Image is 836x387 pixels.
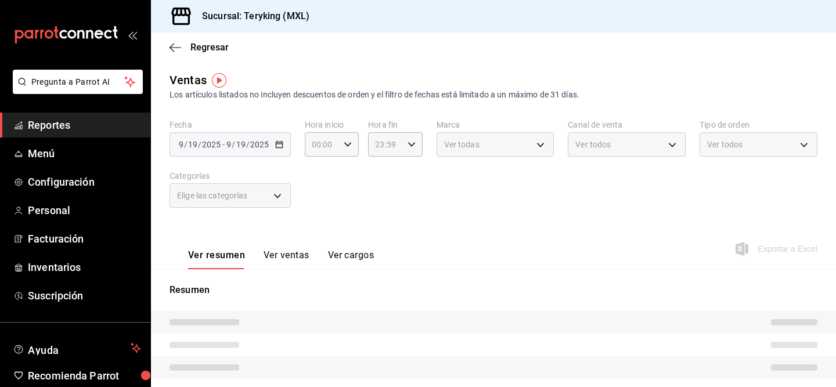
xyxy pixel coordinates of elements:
span: Menú [28,146,141,161]
input: -- [236,140,246,149]
span: Recomienda Parrot [28,368,141,384]
span: Suscripción [28,288,141,303]
span: Ver todos [575,139,611,150]
span: - [222,140,225,149]
span: Inventarios [28,259,141,275]
span: Ver todos [707,139,743,150]
button: Ver cargos [328,249,374,269]
input: -- [178,140,184,149]
div: Ventas [170,71,207,89]
button: open_drawer_menu [128,30,137,39]
input: ---- [250,140,269,149]
button: Regresar [170,42,229,53]
img: Tooltip marker [212,73,226,88]
label: Marca [437,121,554,129]
span: Ayuda [28,341,126,355]
span: Pregunta a Parrot AI [31,76,125,88]
p: Resumen [170,283,817,297]
span: / [232,140,235,149]
div: navigation tabs [188,249,374,269]
span: Reportes [28,117,141,133]
button: Ver resumen [188,249,245,269]
span: Regresar [190,42,229,53]
span: Ver todas [444,139,480,150]
h3: Sucursal: Teryking (MXL) [193,9,309,23]
a: Pregunta a Parrot AI [8,84,143,96]
button: Ver ventas [264,249,309,269]
label: Fecha [170,121,291,129]
input: -- [188,140,198,149]
label: Hora inicio [305,121,359,129]
span: / [246,140,250,149]
label: Hora fin [368,121,422,129]
div: Los artículos listados no incluyen descuentos de orden y el filtro de fechas está limitado a un m... [170,89,817,101]
label: Canal de venta [568,121,686,129]
span: Facturación [28,231,141,247]
label: Tipo de orden [700,121,817,129]
span: / [184,140,188,149]
input: ---- [201,140,221,149]
span: Configuración [28,174,141,190]
span: / [198,140,201,149]
span: Elige las categorías [177,190,248,201]
label: Categorías [170,172,291,180]
span: Personal [28,202,141,218]
input: -- [226,140,232,149]
button: Pregunta a Parrot AI [13,70,143,94]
